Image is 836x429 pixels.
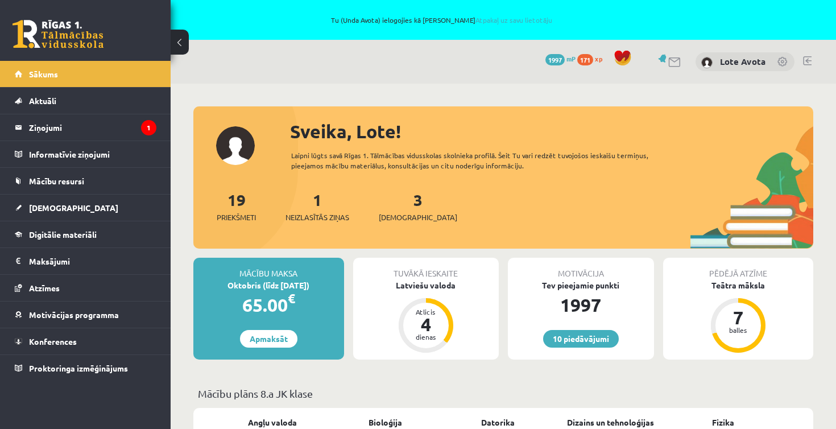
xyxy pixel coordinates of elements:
a: Angļu valoda [248,416,297,428]
span: Konferences [29,336,77,346]
a: Apmaksāt [240,330,297,348]
legend: Maksājumi [29,248,156,274]
span: Aktuāli [29,96,56,106]
a: Sākums [15,61,156,87]
span: Digitālie materiāli [29,229,97,240]
div: Tev pieejamie punkti [508,279,654,291]
span: € [288,290,295,307]
a: Aktuāli [15,88,156,114]
span: Sākums [29,69,58,79]
div: Atlicis [409,308,443,315]
a: Fizika [712,416,734,428]
div: Laipni lūgts savā Rīgas 1. Tālmācības vidusskolas skolnieka profilā. Šeit Tu vari redzēt tuvojošo... [291,150,663,171]
a: 1997 mP [545,54,576,63]
a: 1Neizlasītās ziņas [285,189,349,223]
a: 19Priekšmeti [217,189,256,223]
i: 1 [141,120,156,135]
a: Latviešu valoda Atlicis 4 dienas [353,279,499,354]
div: Pēdējā atzīme [663,258,814,279]
div: 4 [409,315,443,333]
a: Ziņojumi1 [15,114,156,141]
a: 3[DEMOGRAPHIC_DATA] [379,189,457,223]
span: [DEMOGRAPHIC_DATA] [29,203,118,213]
a: Dizains un tehnoloģijas [567,416,654,428]
a: Lote Avota [720,56,765,67]
span: xp [595,54,602,63]
a: Digitālie materiāli [15,221,156,247]
span: Motivācijas programma [29,310,119,320]
div: Teātra māksla [663,279,814,291]
a: Konferences [15,328,156,354]
legend: Informatīvie ziņojumi [29,141,156,167]
a: Datorika [481,416,515,428]
a: Atzīmes [15,275,156,301]
span: 1997 [545,54,565,65]
a: Teātra māksla 7 balles [663,279,814,354]
a: 171 xp [577,54,608,63]
p: Mācību plāns 8.a JK klase [198,386,809,401]
img: Lote Avota [701,57,713,68]
span: 171 [577,54,593,65]
a: Maksājumi [15,248,156,274]
span: Mācību resursi [29,176,84,186]
span: mP [566,54,576,63]
div: dienas [409,333,443,340]
span: Neizlasītās ziņas [285,212,349,223]
span: Priekšmeti [217,212,256,223]
div: Motivācija [508,258,654,279]
div: Tuvākā ieskaite [353,258,499,279]
div: Sveika, Lote! [290,118,813,145]
span: [DEMOGRAPHIC_DATA] [379,212,457,223]
a: Motivācijas programma [15,302,156,328]
a: Mācību resursi [15,168,156,194]
span: Proktoringa izmēģinājums [29,363,128,373]
span: Tu (Unda Avota) ielogojies kā [PERSON_NAME] [131,16,752,23]
a: Informatīvie ziņojumi [15,141,156,167]
legend: Ziņojumi [29,114,156,141]
a: Bioloģija [369,416,402,428]
a: Rīgas 1. Tālmācības vidusskola [13,20,104,48]
div: 65.00 [193,291,344,319]
span: Atzīmes [29,283,60,293]
div: 1997 [508,291,654,319]
div: balles [721,327,755,333]
div: Oktobris (līdz [DATE]) [193,279,344,291]
a: 10 piedāvājumi [543,330,619,348]
div: Latviešu valoda [353,279,499,291]
div: 7 [721,308,755,327]
a: Proktoringa izmēģinājums [15,355,156,381]
div: Mācību maksa [193,258,344,279]
a: [DEMOGRAPHIC_DATA] [15,195,156,221]
a: Atpakaļ uz savu lietotāju [475,15,552,24]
